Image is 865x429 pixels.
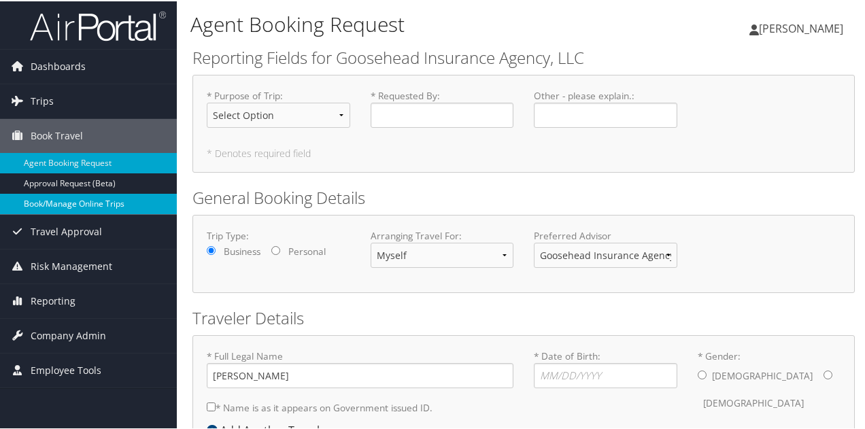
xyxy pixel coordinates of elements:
[749,7,857,48] a: [PERSON_NAME]
[371,101,514,126] input: * Requested By:
[371,228,514,241] label: Arranging Travel For:
[207,394,432,419] label: * Name is as it appears on Government issued ID.
[534,348,677,387] label: * Date of Birth:
[31,48,86,82] span: Dashboards
[207,101,350,126] select: * Purpose of Trip:
[824,369,832,378] input: * Gender:[DEMOGRAPHIC_DATA][DEMOGRAPHIC_DATA]
[207,362,513,387] input: * Full Legal Name
[534,362,677,387] input: * Date of Birth:
[703,389,804,415] label: [DEMOGRAPHIC_DATA]
[192,305,855,328] h2: Traveler Details
[31,213,102,247] span: Travel Approval
[207,228,350,241] label: Trip Type:
[534,101,677,126] input: Other - please explain.:
[31,283,75,317] span: Reporting
[31,318,106,351] span: Company Admin
[31,118,83,152] span: Book Travel
[534,228,677,241] label: Preferred Advisor
[192,45,855,68] h2: Reporting Fields for Goosehead Insurance Agency, LLC
[190,9,634,37] h1: Agent Booking Request
[192,185,855,208] h2: General Booking Details
[534,88,677,126] label: Other - please explain. :
[31,83,54,117] span: Trips
[759,20,843,35] span: [PERSON_NAME]
[371,88,514,126] label: * Requested By :
[30,9,166,41] img: airportal-logo.png
[31,352,101,386] span: Employee Tools
[224,243,260,257] label: Business
[698,348,841,415] label: * Gender:
[207,148,841,157] h5: * Denotes required field
[207,401,216,410] input: * Name is as it appears on Government issued ID.
[31,248,112,282] span: Risk Management
[698,369,707,378] input: * Gender:[DEMOGRAPHIC_DATA][DEMOGRAPHIC_DATA]
[712,362,813,388] label: [DEMOGRAPHIC_DATA]
[207,348,513,387] label: * Full Legal Name
[288,243,326,257] label: Personal
[207,88,350,137] label: * Purpose of Trip :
